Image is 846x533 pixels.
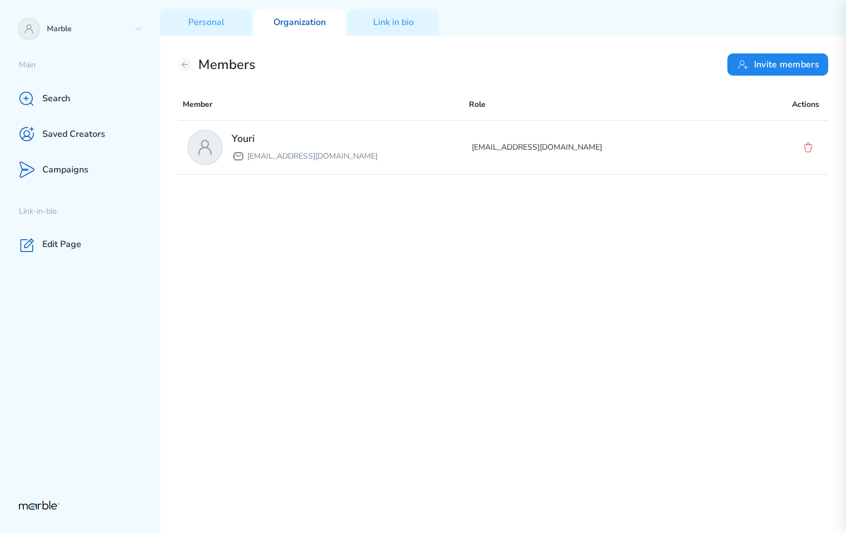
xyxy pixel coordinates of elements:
p: Personal [188,17,224,28]
p: Actions [792,98,819,111]
p: Search [42,93,70,105]
p: Campaigns [42,164,89,176]
p: Role [469,98,755,111]
p: Edit Page [42,239,81,250]
p: Link in bio [373,17,414,28]
p: Main [19,60,160,71]
p: Link-in-bio [19,206,160,217]
p: Organization [273,17,326,28]
p: Saved Creators [42,129,105,140]
p: Member [183,98,469,111]
h2: Youri [232,132,378,145]
p: [EMAIL_ADDRESS][DOMAIN_NAME] [472,141,756,154]
p: [EMAIL_ADDRESS][DOMAIN_NAME] [247,150,378,163]
p: Marble [47,24,129,34]
button: Invite members [727,53,828,76]
h2: Members [198,57,256,73]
